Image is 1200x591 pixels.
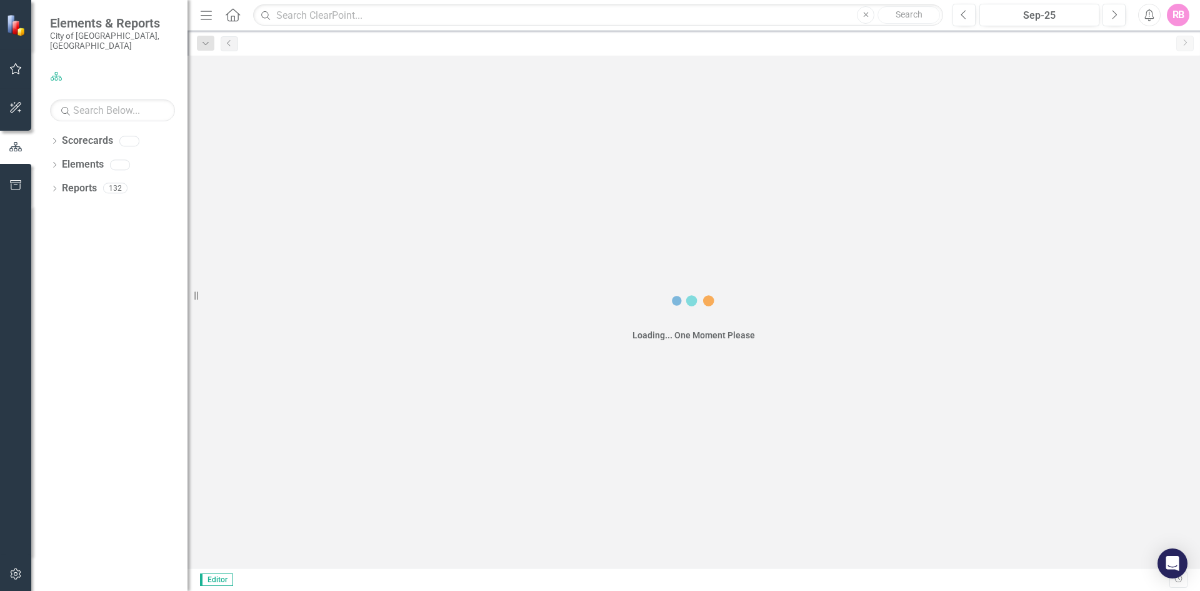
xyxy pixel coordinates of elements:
div: Open Intercom Messenger [1157,548,1187,578]
a: Scorecards [62,134,113,148]
div: 132 [103,183,127,194]
span: Search [896,9,922,19]
button: Sep-25 [979,4,1099,26]
div: Sep-25 [984,8,1095,23]
input: Search Below... [50,99,175,121]
a: Reports [62,181,97,196]
div: Loading... One Moment Please [632,329,755,341]
input: Search ClearPoint... [253,4,943,26]
button: RB [1167,4,1189,26]
span: Editor [200,573,233,586]
small: City of [GEOGRAPHIC_DATA], [GEOGRAPHIC_DATA] [50,31,175,51]
img: ClearPoint Strategy [6,14,28,36]
span: Elements & Reports [50,16,175,31]
button: Search [877,6,940,24]
a: Elements [62,158,104,172]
